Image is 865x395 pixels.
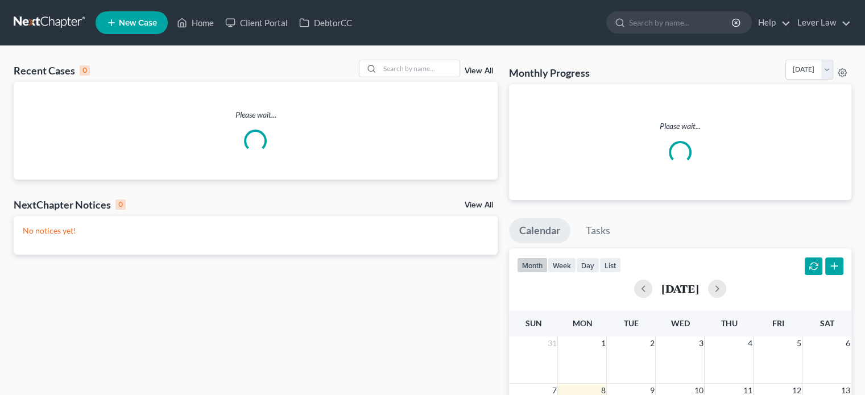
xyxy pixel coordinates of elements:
span: Wed [671,318,689,328]
a: Calendar [509,218,570,243]
h3: Monthly Progress [509,66,590,80]
a: DebtorCC [293,13,358,33]
a: View All [465,201,493,209]
span: 31 [546,336,557,350]
button: week [548,257,576,273]
span: New Case [119,19,157,27]
button: month [517,257,548,273]
div: 0 [80,65,90,76]
span: Tue [624,318,639,328]
span: 4 [746,336,753,350]
a: View All [465,67,493,75]
span: Thu [721,318,737,328]
span: Sun [525,318,541,328]
div: NextChapter Notices [14,198,126,211]
div: 0 [115,199,126,210]
input: Search by name... [380,60,460,77]
h2: [DATE] [661,282,699,294]
span: Fri [772,318,784,328]
span: Mon [572,318,592,328]
a: Home [171,13,220,33]
a: Help [752,13,790,33]
span: 1 [599,336,606,350]
div: Recent Cases [14,64,90,77]
a: Lever Law [792,13,851,33]
span: 3 [697,336,704,350]
button: day [576,257,599,273]
p: Please wait... [518,120,842,132]
span: 2 [648,336,655,350]
span: 6 [845,336,851,350]
span: 5 [795,336,802,350]
a: Client Portal [220,13,293,33]
p: Please wait... [14,109,498,120]
button: list [599,257,621,273]
p: No notices yet! [23,225,489,236]
input: Search by name... [629,12,733,33]
span: Sat [820,318,834,328]
a: Tasks [576,218,620,243]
